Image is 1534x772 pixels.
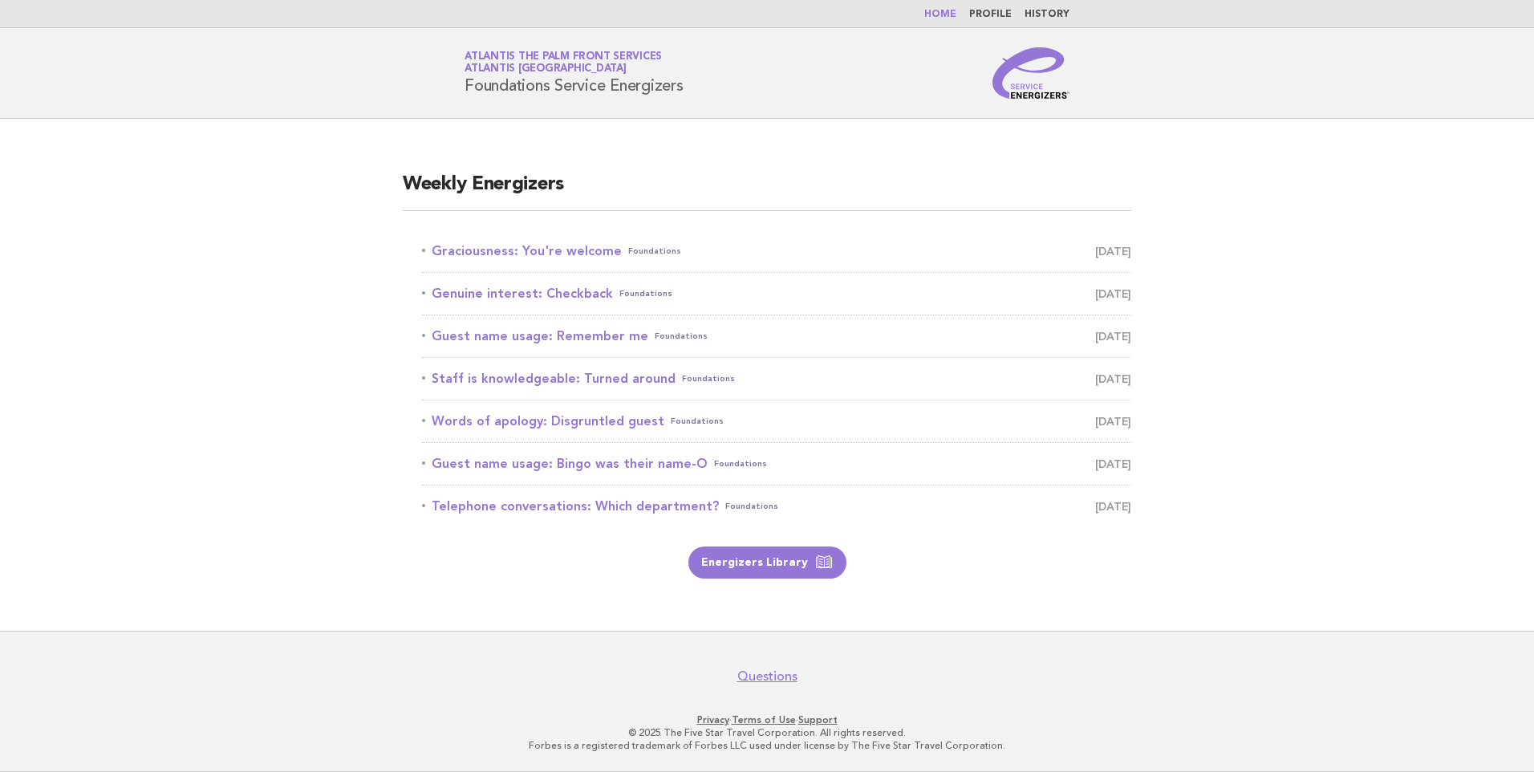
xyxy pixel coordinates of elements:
[276,739,1258,752] p: Forbes is a registered trademark of Forbes LLC used under license by The Five Star Travel Corpora...
[737,668,797,685] a: Questions
[732,714,796,725] a: Terms of Use
[465,52,684,94] h1: Foundations Service Energizers
[969,10,1012,19] a: Profile
[465,64,627,75] span: Atlantis [GEOGRAPHIC_DATA]
[422,325,1131,347] a: Guest name usage: Remember meFoundations [DATE]
[422,368,1131,390] a: Staff is knowledgeable: Turned aroundFoundations [DATE]
[655,325,708,347] span: Foundations
[276,713,1258,726] p: · ·
[619,282,672,305] span: Foundations
[924,10,956,19] a: Home
[714,453,767,475] span: Foundations
[403,172,1131,211] h2: Weekly Energizers
[725,495,778,518] span: Foundations
[682,368,735,390] span: Foundations
[465,51,662,74] a: Atlantis The Palm Front ServicesAtlantis [GEOGRAPHIC_DATA]
[1095,368,1131,390] span: [DATE]
[422,495,1131,518] a: Telephone conversations: Which department?Foundations [DATE]
[422,410,1131,433] a: Words of apology: Disgruntled guestFoundations [DATE]
[1095,240,1131,262] span: [DATE]
[422,282,1131,305] a: Genuine interest: CheckbackFoundations [DATE]
[671,410,724,433] span: Foundations
[992,47,1069,99] img: Service Energizers
[1025,10,1069,19] a: History
[1095,410,1131,433] span: [DATE]
[688,546,846,579] a: Energizers Library
[628,240,681,262] span: Foundations
[1095,453,1131,475] span: [DATE]
[1095,325,1131,347] span: [DATE]
[422,453,1131,475] a: Guest name usage: Bingo was their name-OFoundations [DATE]
[422,240,1131,262] a: Graciousness: You're welcomeFoundations [DATE]
[1095,282,1131,305] span: [DATE]
[697,714,729,725] a: Privacy
[1095,495,1131,518] span: [DATE]
[798,714,838,725] a: Support
[276,726,1258,739] p: © 2025 The Five Star Travel Corporation. All rights reserved.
